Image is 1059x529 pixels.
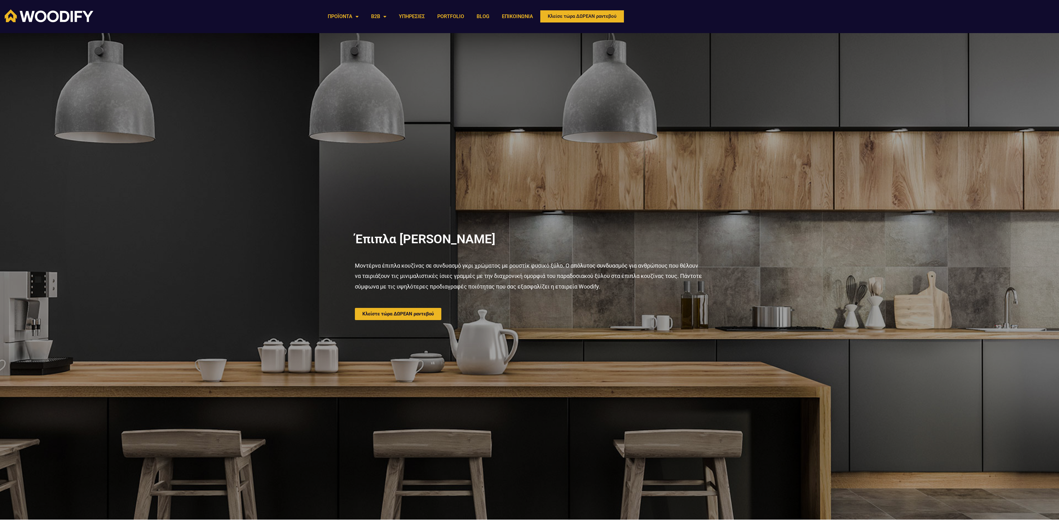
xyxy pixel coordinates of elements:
img: Woodify [5,9,93,22]
a: ΕΠΙΚΟΙΝΩΝΙΑ [496,9,539,24]
a: Κλείσε τώρα ΔΩΡΕΑΝ ραντεβού [539,9,625,23]
nav: Menu [321,9,539,24]
a: ΥΠΗΡΕΣΙΕΣ [393,9,431,24]
a: Κλείστε τώρα ΔΩΡΕΑΝ ραντεβού [355,308,441,320]
p: Μοντέρνα έπιπλα κουζίνας σε συνδυασμό γκρι χρώματος με ρουστίκ φυσικό ξύλο. Ο απόλυτος συνδυασμός... [355,260,704,292]
a: ΠΡΟΪΟΝΤΑ [321,9,365,24]
a: B2B [365,9,393,24]
h2: Έπιπλα [PERSON_NAME] [355,233,704,245]
span: Κλείστε τώρα ΔΩΡΕΑΝ ραντεβού [362,312,434,316]
a: BLOG [470,9,496,24]
a: PORTFOLIO [431,9,470,24]
span: Κλείσε τώρα ΔΩΡΕΑΝ ραντεβού [548,14,616,19]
